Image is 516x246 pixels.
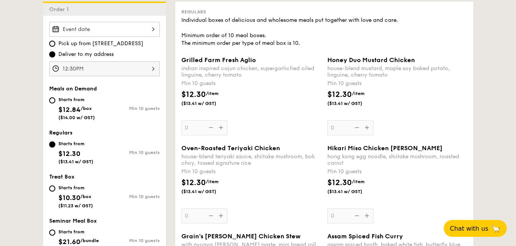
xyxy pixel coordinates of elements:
[58,185,93,191] div: Starts from
[49,230,55,236] input: Starts from$21.60/bundle($23.54 w/ GST)Min 10 guests
[105,194,160,199] div: Min 10 guests
[58,40,143,48] span: Pick up from [STREET_ADDRESS]
[49,130,73,136] span: Regulars
[49,141,55,148] input: Starts from$12.30($13.41 w/ GST)Min 10 guests
[58,105,81,114] span: $12.84
[181,80,321,87] div: Min 10 guests
[352,179,365,184] span: /item
[58,229,99,235] div: Starts from
[58,238,80,246] span: $21.60
[181,90,206,99] span: $12.30
[327,153,467,166] div: hong kong egg noodle, shiitake mushroom, roasted carrot
[181,100,234,107] span: ($13.41 w/ GST)
[181,178,206,187] span: $12.30
[181,16,467,47] div: Individual boxes of delicious and wholesome meals put together with love and care. Minimum order ...
[444,220,507,237] button: Chat with us🦙
[327,65,467,78] div: house-blend mustard, maple soy baked potato, linguine, cherry tomato
[49,61,160,76] input: Event time
[58,149,80,158] span: $12.30
[491,224,501,233] span: 🦙
[58,115,95,120] span: ($14.00 w/ GST)
[181,153,321,166] div: house-blend teriyaki sauce, shiitake mushroom, bok choy, tossed signature rice
[206,91,219,96] span: /item
[181,65,321,78] div: indian inspired cajun chicken, supergarlicfied oiled linguine, cherry tomato
[181,56,256,64] span: Grilled Farm Fresh Aglio
[327,56,415,64] span: Honey Duo Mustard Chicken
[181,168,321,175] div: Min 10 guests
[181,9,206,15] span: Regulars
[49,97,55,103] input: Starts from$12.84/box($14.00 w/ GST)Min 10 guests
[327,144,443,152] span: Hikari Miso Chicken [PERSON_NAME]
[181,144,280,152] span: Oven-Roasted Teriyaki Chicken
[49,218,97,224] span: Seminar Meal Box
[49,174,75,180] span: Treat Box
[58,203,93,208] span: ($11.23 w/ GST)
[206,179,219,184] span: /item
[58,97,95,103] div: Starts from
[49,6,72,13] span: Order 1
[105,106,160,111] div: Min 10 guests
[80,194,91,199] span: /box
[58,159,93,164] span: ($13.41 w/ GST)
[49,22,160,37] input: Event date
[81,106,92,111] span: /box
[450,225,488,232] span: Chat with us
[105,238,160,243] div: Min 10 guests
[327,100,380,107] span: ($13.41 w/ GST)
[327,168,467,175] div: Min 10 guests
[49,185,55,192] input: Starts from$10.30/box($11.23 w/ GST)Min 10 guests
[105,150,160,155] div: Min 10 guests
[327,80,467,87] div: Min 10 guests
[327,178,352,187] span: $12.30
[58,194,80,202] span: $10.30
[327,189,380,195] span: ($13.41 w/ GST)
[327,90,352,99] span: $12.30
[327,233,403,240] span: Assam Spiced Fish Curry
[58,51,114,58] span: Deliver to my address
[181,189,234,195] span: ($13.41 w/ GST)
[58,141,93,147] div: Starts from
[49,51,55,57] input: Deliver to my address
[49,85,97,92] span: Meals on Demand
[49,41,55,47] input: Pick up from [STREET_ADDRESS]
[352,91,365,96] span: /item
[181,233,300,240] span: Grain's [PERSON_NAME] Chicken Stew
[80,238,99,243] span: /bundle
